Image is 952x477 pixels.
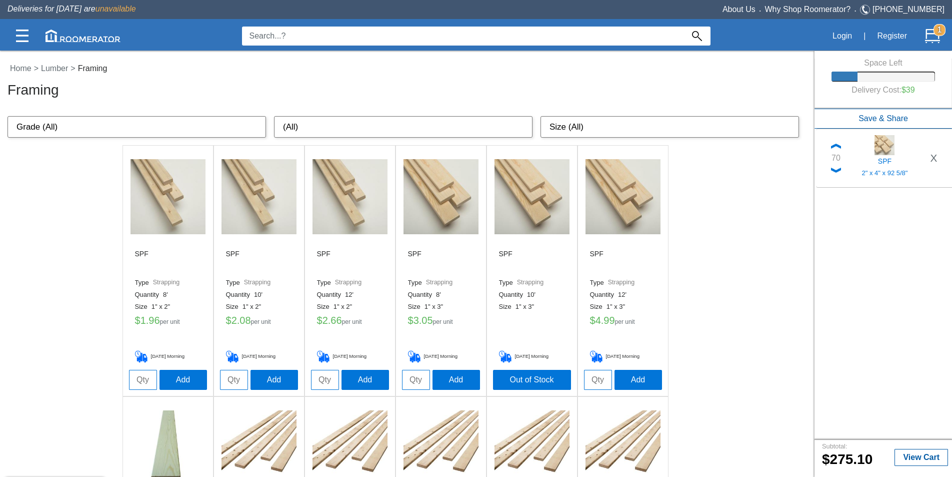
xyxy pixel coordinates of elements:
[590,279,608,287] label: Type
[312,159,387,234] img: /app/images/Buttons/favicon.jpg
[317,250,330,275] h6: SPF
[590,315,595,326] label: $
[34,63,38,75] label: >
[436,291,445,299] label: 8'
[242,27,683,46] input: Search...?
[226,303,242,311] label: Size
[827,26,857,47] button: Login
[822,451,872,467] b: 275.10
[408,350,474,363] h5: [DATE] Morning
[251,319,271,325] label: per unit
[135,350,151,363] img: Delivery_Cart.png
[860,4,872,16] img: Telephone.svg
[755,9,765,13] span: •
[130,159,205,234] img: /app/images/Buttons/favicon.jpg
[590,250,603,275] h6: SPF
[129,370,157,390] input: Qty
[853,155,916,165] h5: SPF
[615,319,635,325] label: per unit
[850,9,860,13] span: •
[7,64,34,73] a: Home
[226,291,254,299] label: Quantity
[853,169,916,177] h5: 2" x 4" x 92 5/8"
[499,303,515,311] label: Size
[608,279,635,287] label: Strapping
[135,303,151,311] label: Size
[402,370,430,390] input: Qty
[590,315,656,330] h5: 4.99
[408,315,413,326] label: $
[517,279,544,287] label: Strapping
[70,63,75,75] label: >
[433,319,453,325] label: per unit
[408,315,474,330] h5: 3.05
[95,5,136,13] span: unavailable
[408,303,424,311] label: Size
[831,152,840,164] div: 70
[901,86,915,95] label: $39
[499,279,517,287] label: Type
[408,291,436,299] label: Quantity
[135,291,163,299] label: Quantity
[242,303,265,311] label: 1" x 2"
[16,30,28,42] img: Categories.svg
[7,79,812,98] h3: Framing
[831,168,841,173] img: Down_Chevron.png
[618,291,630,299] label: 12'
[254,291,266,299] label: 10'
[527,291,539,299] label: 10'
[925,29,940,44] img: Cart.svg
[135,315,201,330] h5: 1.96
[499,291,527,299] label: Quantity
[135,250,148,275] h6: SPF
[831,59,934,68] h6: Space Left
[226,350,242,363] img: Delivery_Cart.png
[585,159,660,234] img: /app/images/Buttons/favicon.jpg
[499,350,565,363] h5: [DATE] Morning
[317,279,335,287] label: Type
[135,315,140,326] label: $
[226,279,244,287] label: Type
[590,350,606,363] img: Delivery_Cart.png
[159,370,207,390] button: Add
[311,370,339,390] input: Qty
[317,315,322,326] label: $
[7,5,136,13] span: Deliveries for [DATE] are
[403,159,478,234] img: /app/images/Buttons/favicon.jpg
[722,5,755,14] a: About Us
[432,370,480,390] button: Add
[342,319,362,325] label: per unit
[424,303,447,311] label: 1" x 3"
[345,291,357,299] label: 12'
[408,350,424,363] img: Delivery_Cart.png
[814,109,952,129] button: Save & Share
[45,30,120,42] img: roomerator-logo.svg
[590,303,606,311] label: Size
[499,350,515,363] img: Delivery_Cart.png
[872,5,944,14] a: [PHONE_NUMBER]
[250,370,298,390] button: Add
[606,303,629,311] label: 1" x 3"
[408,250,421,275] h6: SPF
[317,350,383,363] h5: [DATE] Morning
[341,370,389,390] button: Add
[135,279,153,287] label: Type
[335,279,362,287] label: Strapping
[765,5,851,14] a: Why Shop Roomerator?
[692,31,702,41] img: Search_Icon.svg
[226,315,231,326] label: $
[845,135,924,181] a: SPF2" x 4" x 92 5/8"
[871,26,912,47] button: Register
[857,25,871,47] div: |
[426,279,453,287] label: Strapping
[151,303,174,311] label: 1" x 2"
[135,350,201,363] h5: [DATE] Morning
[221,159,296,234] img: /app/images/Buttons/favicon.jpg
[933,24,945,36] strong: 1
[839,82,927,99] h6: Delivery Cost:
[244,279,271,287] label: Strapping
[590,350,656,363] h5: [DATE] Morning
[317,303,333,311] label: Size
[894,449,948,466] button: View Cart
[903,453,939,461] b: View Cart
